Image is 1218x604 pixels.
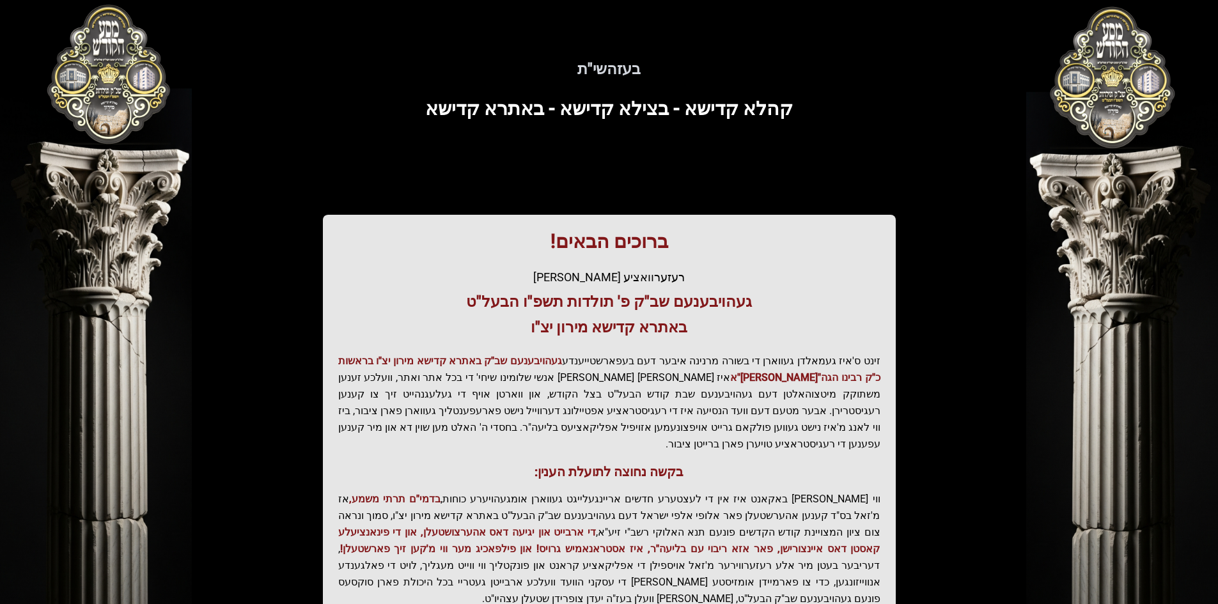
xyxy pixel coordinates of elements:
[338,463,880,481] h3: בקשה נחוצה לתועלת הענין:
[221,59,998,79] h5: בעזהשי"ת
[338,355,880,383] span: געהויבענעם שב"ק באתרא קדישא מירון יצ"ו בראשות כ"ק רבינו הגה"[PERSON_NAME]"א
[338,353,880,453] p: זינט ס'איז געמאלדן געווארן די בשורה מרנינה איבער דעם בעפארשטייענדע איז [PERSON_NAME] [PERSON_NAME...
[349,493,441,505] span: בדמי"ם תרתי משמע,
[425,97,793,120] span: קהלא קדישא - בצילא קדישא - באתרא קדישא
[338,268,880,286] div: רעזערוואציע [PERSON_NAME]
[338,526,880,555] span: די ארבייט און יגיעה דאס אהערצושטעלן, און די פינאנציעלע קאסטן דאס איינצורישן, פאר אזא ריבוי עם בלי...
[338,230,880,253] h1: ברוכים הבאים!
[338,291,880,312] h3: געהויבענעם שב"ק פ' תולדות תשפ"ו הבעל"ט
[338,317,880,337] h3: באתרא קדישא מירון יצ"ו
